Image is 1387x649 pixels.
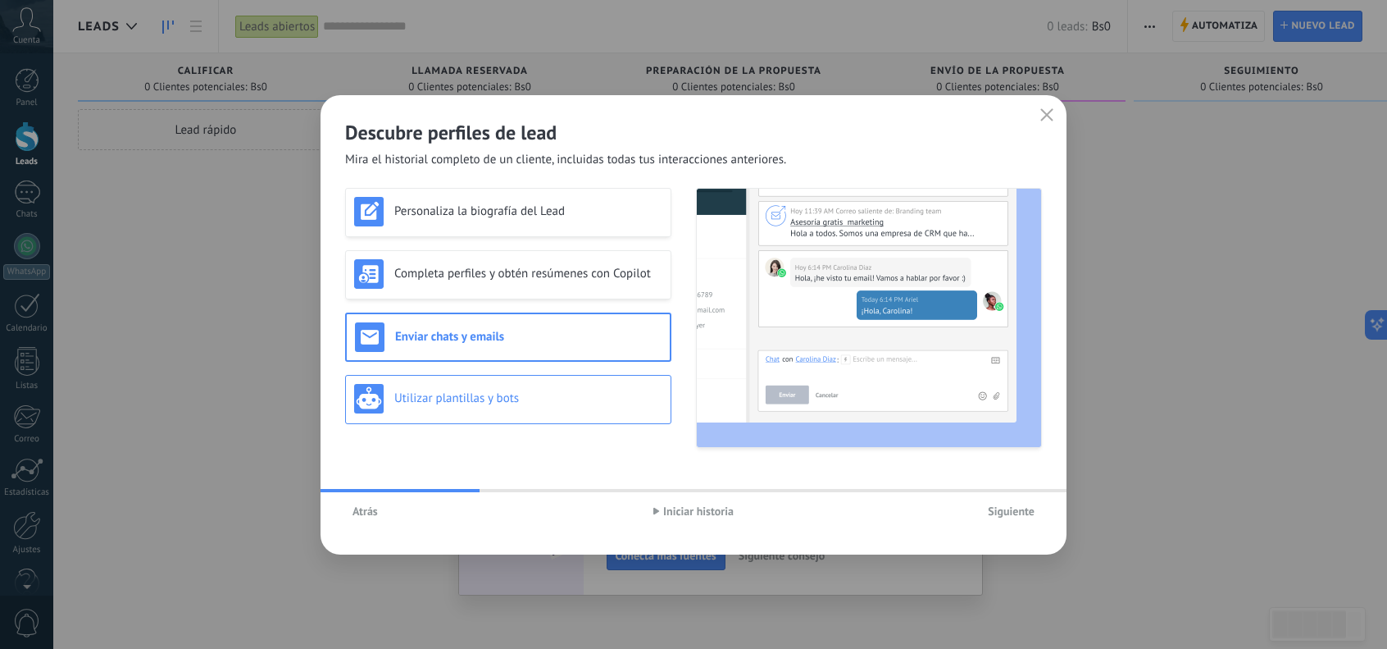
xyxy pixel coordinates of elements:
[394,391,662,406] h3: Utilizar plantillas y bots
[988,505,1035,517] span: Siguiente
[352,505,378,517] span: Atrás
[663,505,734,517] span: Iniciar historia
[394,203,662,219] h3: Personaliza la biografía del Lead
[345,152,786,168] span: Mira el historial completo de un cliente, incluidas todas tus interacciones anteriores.
[394,266,662,281] h3: Completa perfiles y obtén resúmenes con Copilot
[395,329,662,345] h3: Enviar chats y emails
[345,120,1042,145] h2: Descubre perfiles de lead
[646,499,741,523] button: Iniciar historia
[345,499,385,523] button: Atrás
[980,499,1042,523] button: Siguiente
